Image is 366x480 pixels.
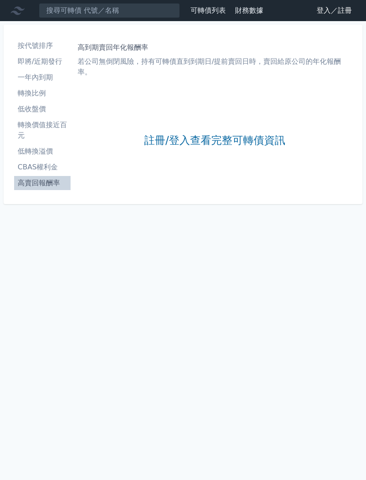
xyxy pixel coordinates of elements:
a: 一年內到期 [14,70,71,84]
a: 高賣回報酬率 [14,176,71,190]
p: 若公司無倒閉風險，持有可轉債直到到期日/提前賣回日時，賣回給原公司的年化報酬率。 [78,56,352,77]
h1: 高到期賣回年化報酬率 [78,42,352,53]
a: 低收盤價 [14,102,71,116]
a: 即將/近期發行 [14,55,71,69]
a: 登入／註冊 [310,4,359,18]
li: 轉換價值接近百元 [14,120,71,141]
li: 轉換比例 [14,88,71,99]
li: 即將/近期發行 [14,56,71,67]
li: 一年內到期 [14,72,71,83]
li: 低轉換溢價 [14,146,71,157]
li: 高賣回報酬率 [14,178,71,188]
a: 轉換價值接近百元 [14,118,71,143]
li: CBAS權利金 [14,162,71,172]
li: 低收盤價 [14,104,71,114]
a: 按代號排序 [14,39,71,53]
a: 轉換比例 [14,86,71,100]
li: 按代號排序 [14,40,71,51]
input: 搜尋可轉債 代號／名稱 [39,3,180,18]
a: 低轉換溢價 [14,144,71,158]
a: 可轉債列表 [190,6,226,15]
a: 財務數據 [235,6,263,15]
a: CBAS權利金 [14,160,71,174]
a: 註冊/登入查看完整可轉債資訊 [144,134,285,148]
